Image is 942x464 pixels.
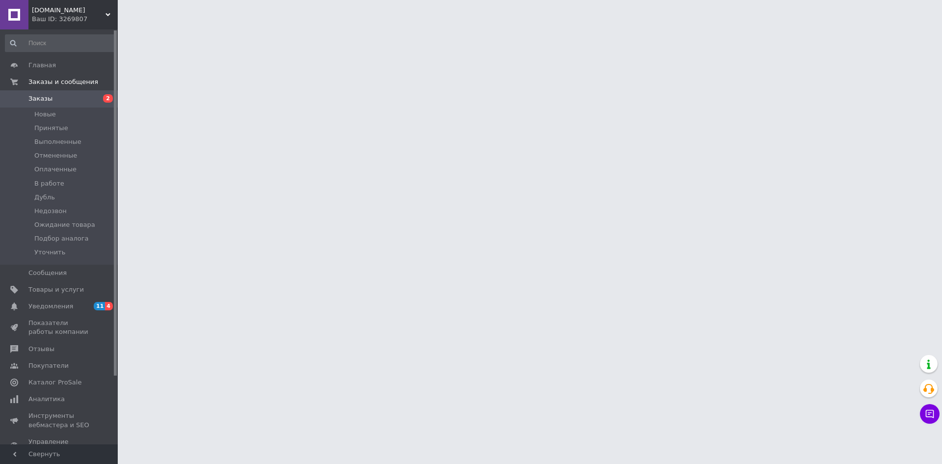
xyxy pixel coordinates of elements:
input: Поиск [5,34,116,52]
span: Сообщения [28,269,67,277]
span: Дубль [34,193,55,202]
span: Покупатели [28,361,69,370]
span: 11 [94,302,105,310]
span: Выполненные [34,137,81,146]
span: 4 [105,302,113,310]
span: Аналитика [28,395,65,404]
span: В работе [34,179,64,188]
span: Управление сайтом [28,437,91,455]
span: Отмененные [34,151,77,160]
span: Уведомления [28,302,73,311]
span: Инструменты вебмастера и SEO [28,411,91,429]
button: Чат с покупателем [920,404,940,424]
span: Каталог ProSale [28,378,81,387]
span: Заказы и сообщения [28,78,98,86]
span: Уточнить [34,248,65,257]
span: Оплаченные [34,165,77,174]
span: Ожидание товара [34,220,95,229]
span: Новые [34,110,56,119]
span: Подбор аналога [34,234,89,243]
span: 2 [103,94,113,103]
div: Ваш ID: 3269807 [32,15,118,24]
span: Недозвон [34,207,67,216]
span: Отзывы [28,345,54,354]
span: za5aya.com [32,6,105,15]
span: Показатели работы компании [28,319,91,336]
span: Принятые [34,124,68,133]
span: Товары и услуги [28,285,84,294]
span: Заказы [28,94,52,103]
span: Главная [28,61,56,70]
